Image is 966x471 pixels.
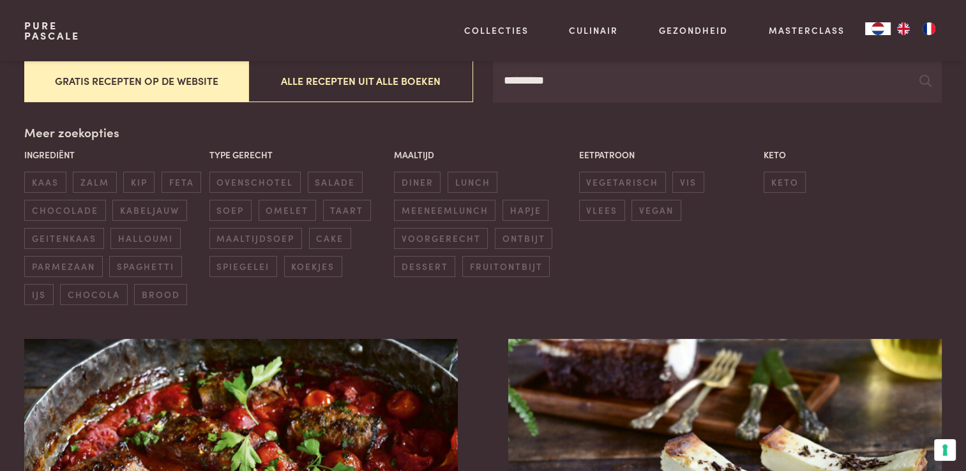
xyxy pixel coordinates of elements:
span: voorgerecht [394,228,488,249]
a: Gezondheid [659,24,728,37]
span: ijs [24,284,53,305]
span: dessert [394,256,455,277]
div: Language [865,22,891,35]
span: spaghetti [109,256,181,277]
span: lunch [448,172,497,193]
p: Keto [764,148,942,161]
a: PurePascale [24,20,80,41]
button: Alle recepten uit alle boeken [248,59,472,102]
span: omelet [259,200,316,221]
aside: Language selected: Nederlands [865,22,942,35]
button: Gratis recepten op de website [24,59,248,102]
span: halloumi [110,228,180,249]
span: ontbijt [495,228,552,249]
span: brood [134,284,187,305]
span: feta [162,172,201,193]
a: Culinair [569,24,618,37]
p: Ingrediënt [24,148,202,161]
span: kabeljauw [112,200,186,221]
a: NL [865,22,891,35]
span: vis [672,172,704,193]
a: Masterclass [769,24,845,37]
span: chocolade [24,200,105,221]
a: FR [916,22,942,35]
a: Collecties [464,24,529,37]
span: soep [209,200,252,221]
span: vegetarisch [579,172,666,193]
span: fruitontbijt [462,256,550,277]
a: EN [891,22,916,35]
span: geitenkaas [24,228,103,249]
span: hapje [502,200,548,221]
span: parmezaan [24,256,102,277]
span: koekjes [284,256,342,277]
span: meeneemlunch [394,200,495,221]
span: vegan [631,200,681,221]
span: keto [764,172,806,193]
span: taart [323,200,371,221]
span: zalm [73,172,116,193]
span: cake [309,228,351,249]
p: Eetpatroon [579,148,757,161]
ul: Language list [891,22,942,35]
p: Type gerecht [209,148,388,161]
span: chocola [60,284,127,305]
span: diner [394,172,441,193]
span: ovenschotel [209,172,301,193]
button: Uw voorkeuren voor toestemming voor trackingtechnologieën [934,439,956,461]
span: spiegelei [209,256,277,277]
span: maaltijdsoep [209,228,302,249]
span: salade [308,172,363,193]
p: Maaltijd [394,148,572,161]
span: vlees [579,200,625,221]
span: kip [123,172,155,193]
span: kaas [24,172,66,193]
